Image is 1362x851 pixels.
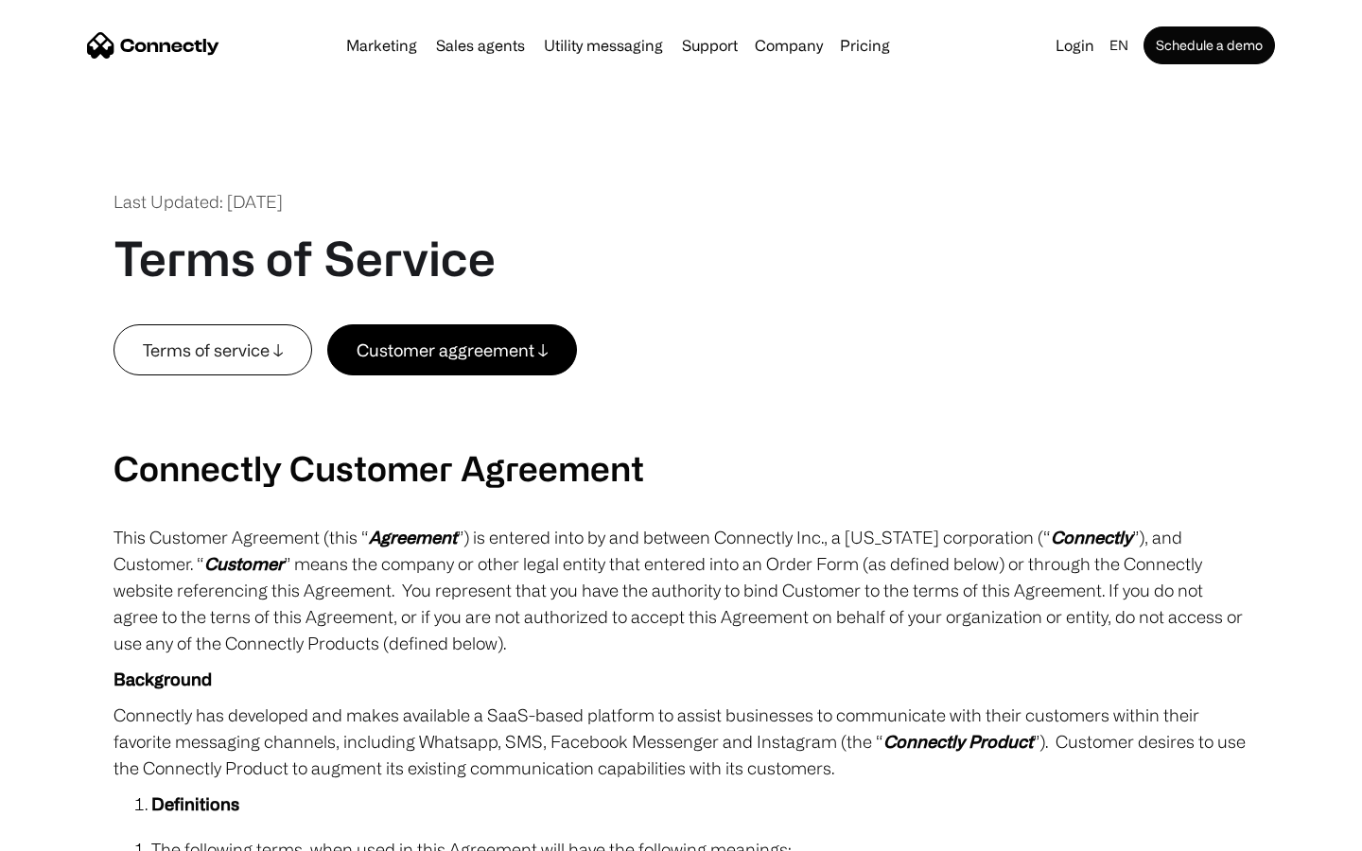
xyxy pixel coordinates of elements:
[113,375,1248,402] p: ‍
[113,669,212,688] strong: Background
[369,528,457,547] em: Agreement
[357,337,548,363] div: Customer aggreement ↓
[883,732,1033,751] em: Connectly Product
[1051,528,1132,547] em: Connectly
[204,554,284,573] em: Customer
[113,230,496,287] h1: Terms of Service
[113,447,1248,488] h2: Connectly Customer Agreement
[1109,32,1128,59] div: en
[19,816,113,844] aside: Language selected: English
[113,189,283,215] div: Last Updated: [DATE]
[113,702,1248,781] p: Connectly has developed and makes available a SaaS-based platform to assist businesses to communi...
[428,38,533,53] a: Sales agents
[674,38,745,53] a: Support
[143,337,283,363] div: Terms of service ↓
[113,411,1248,438] p: ‍
[151,794,239,813] strong: Definitions
[755,32,823,59] div: Company
[1048,32,1102,59] a: Login
[113,524,1248,656] p: This Customer Agreement (this “ ”) is entered into by and between Connectly Inc., a [US_STATE] co...
[1144,26,1275,64] a: Schedule a demo
[38,818,113,844] ul: Language list
[339,38,425,53] a: Marketing
[832,38,898,53] a: Pricing
[536,38,671,53] a: Utility messaging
